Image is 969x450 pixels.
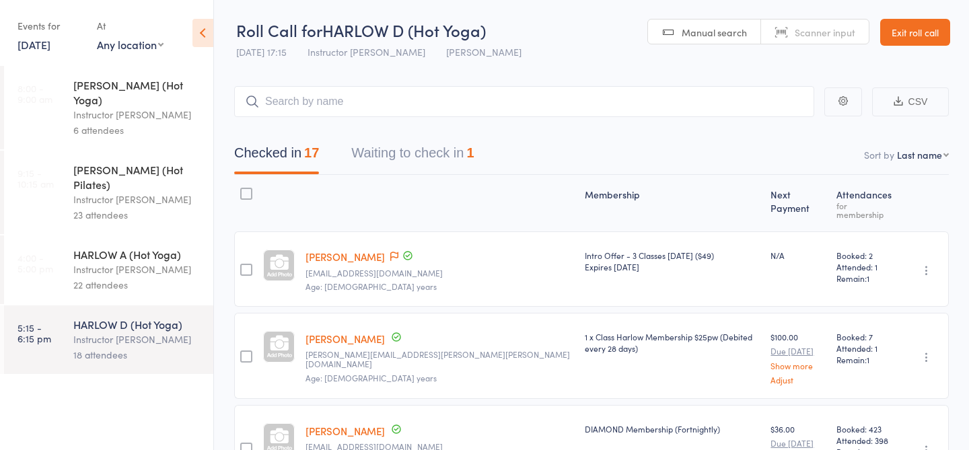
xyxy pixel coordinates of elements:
[73,262,202,277] div: Instructor [PERSON_NAME]
[4,66,213,149] a: 8:00 -9:00 am[PERSON_NAME] (Hot Yoga)Instructor [PERSON_NAME]6 attendees
[867,272,869,284] span: 1
[17,15,83,37] div: Events for
[236,19,322,41] span: Roll Call for
[770,439,826,448] small: Due [DATE]
[770,346,826,356] small: Due [DATE]
[73,162,202,192] div: [PERSON_NAME] (Hot Pilates)
[585,331,760,354] div: 1 x Class Harlow Membership $25pw (Debited every 28 days)
[322,19,486,41] span: HARLOW D (Hot Yoga)
[306,268,574,278] small: timiadams@yahoo.com
[4,305,213,374] a: 5:15 -6:15 pmHARLOW D (Hot Yoga)Instructor [PERSON_NAME]18 attendees
[446,45,522,59] span: [PERSON_NAME]
[236,45,287,59] span: [DATE] 17:15
[831,181,900,225] div: Atten­dances
[73,107,202,122] div: Instructor [PERSON_NAME]
[836,201,894,219] div: for membership
[17,322,51,344] time: 5:15 - 6:15 pm
[306,280,437,292] span: Age: [DEMOGRAPHIC_DATA] years
[864,148,894,161] label: Sort by
[73,192,202,207] div: Instructor [PERSON_NAME]
[308,45,425,59] span: Instructor [PERSON_NAME]
[765,181,831,225] div: Next Payment
[4,151,213,234] a: 9:15 -10:15 am[PERSON_NAME] (Hot Pilates)Instructor [PERSON_NAME]23 attendees
[17,167,54,189] time: 9:15 - 10:15 am
[872,87,949,116] button: CSV
[585,423,760,435] div: DIAMOND Membership (Fortnightly)
[836,272,894,284] span: Remain:
[73,317,202,332] div: HARLOW D (Hot Yoga)
[17,37,50,52] a: [DATE]
[73,347,202,363] div: 18 attendees
[73,332,202,347] div: Instructor [PERSON_NAME]
[770,361,826,370] a: Show more
[836,331,894,342] span: Booked: 7
[770,331,826,384] div: $100.00
[897,148,942,161] div: Last name
[836,423,894,435] span: Booked: 423
[795,26,855,39] span: Scanner input
[234,86,814,117] input: Search by name
[770,250,826,261] div: N/A
[73,77,202,107] div: [PERSON_NAME] (Hot Yoga)
[306,332,385,346] a: [PERSON_NAME]
[234,139,319,174] button: Checked in17
[73,122,202,138] div: 6 attendees
[73,277,202,293] div: 22 attendees
[306,372,437,383] span: Age: [DEMOGRAPHIC_DATA] years
[836,250,894,261] span: Booked: 2
[73,207,202,223] div: 23 attendees
[73,247,202,262] div: HARLOW A (Hot Yoga)
[682,26,747,39] span: Manual search
[867,354,869,365] span: 1
[97,37,164,52] div: Any location
[4,235,213,304] a: 4:00 -5:00 pmHARLOW A (Hot Yoga)Instructor [PERSON_NAME]22 attendees
[836,261,894,272] span: Attended: 1
[880,19,950,46] a: Exit roll call
[836,342,894,354] span: Attended: 1
[306,350,574,369] small: lisa.jane.anderson@bigpond.com
[836,435,894,446] span: Attended: 398
[579,181,766,225] div: Membership
[17,83,52,104] time: 8:00 - 9:00 am
[770,375,826,384] a: Adjust
[97,15,164,37] div: At
[585,261,760,272] div: Expires [DATE]
[351,139,474,174] button: Waiting to check in1
[306,424,385,438] a: [PERSON_NAME]
[304,145,319,160] div: 17
[466,145,474,160] div: 1
[836,354,894,365] span: Remain:
[306,250,385,264] a: [PERSON_NAME]
[17,252,53,274] time: 4:00 - 5:00 pm
[585,250,760,272] div: Intro Offer - 3 Classes [DATE] ($49)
